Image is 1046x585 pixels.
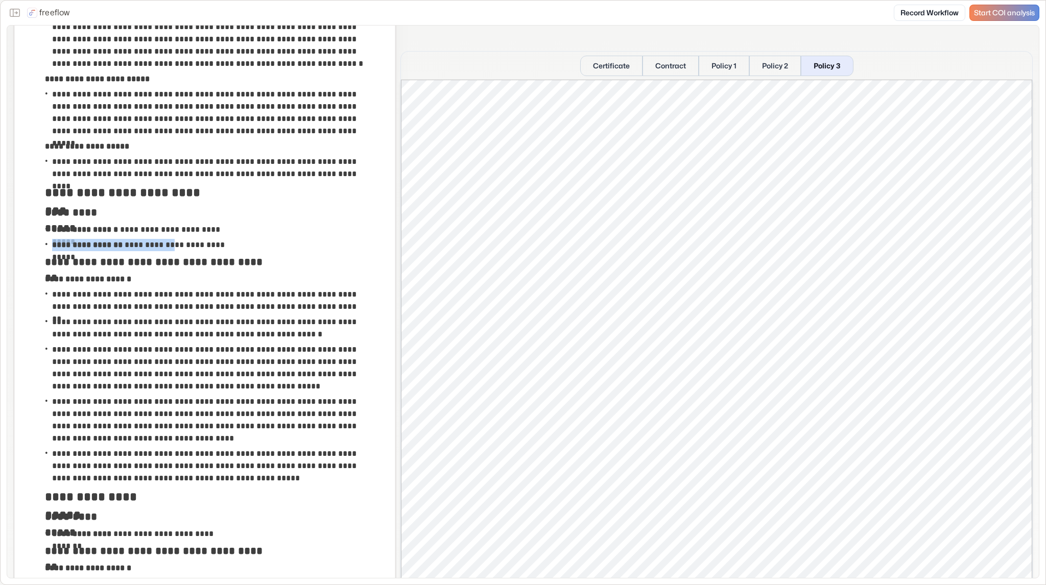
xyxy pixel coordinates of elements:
[643,56,699,76] button: Contract
[401,80,1032,580] iframe: Policy 3
[699,56,749,76] button: Policy 1
[39,7,70,19] p: freeflow
[749,56,801,76] button: Policy 2
[580,56,643,76] button: Certificate
[27,7,70,19] a: freeflow
[974,9,1035,17] span: Start COI analysis
[894,5,965,21] a: Record Workflow
[801,56,853,76] button: Policy 3
[969,5,1039,21] a: Start COI analysis
[7,5,23,21] button: Close the sidebar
